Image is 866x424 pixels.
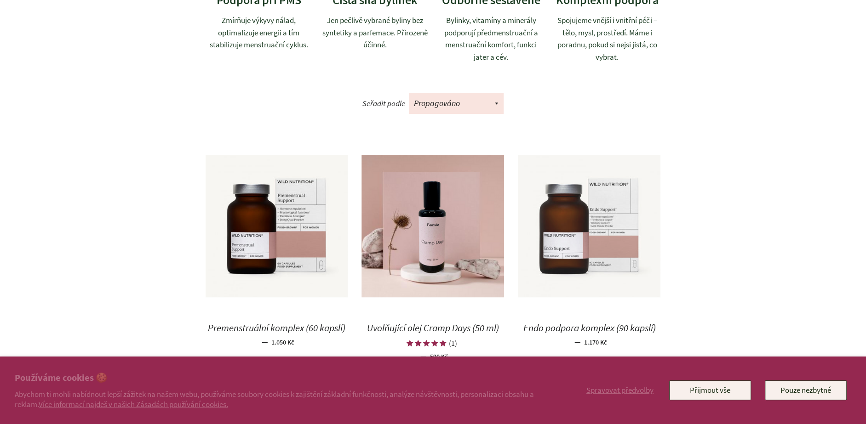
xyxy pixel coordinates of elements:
button: Pouze nezbytné [765,380,847,400]
button: Přijmout vše [669,380,751,400]
p: Bylinky, vitamíny a minerály podporují předmenstruační a menstruační komfort, funkci jater a cév. [438,14,545,63]
a: Více informací najdeš v našich Zásadách používání cookies. [39,399,228,409]
p: Abychom ti mohli nabídnout lepší zážitek na našem webu, používáme soubory cookies k zajištění zák... [15,389,543,409]
span: — [261,337,268,347]
span: Uvolňující olej Cramp Days (50 ml) [367,322,499,334]
span: 1.170 Kč [584,338,606,346]
a: Endo podpora komplex (90 kapslí) — 1.170 Kč [518,315,660,354]
span: Spravovat předvolby [586,385,654,395]
span: Endo podpora komplex (90 kapslí) [523,322,655,334]
span: Seřadit podle [362,98,405,108]
span: — [420,351,427,361]
div: (1) [449,339,457,348]
p: Zmírňuje výkyvy nálad, optimalizuje energii a tím stabilizuje menstruační cyklus. [206,14,313,51]
span: — [574,337,580,347]
p: Jen pečlivě vybrané byliny bez syntetiky a parfemace. Přirozeně účinné. [321,14,429,51]
span: 590 Kč [430,352,447,361]
a: Premenstruální komplex (60 kapslí) — 1.050 Kč [206,315,348,354]
a: Uvolňující olej Cramp Days (50 ml) (1) — 590 Kč [361,315,504,368]
span: Premenstruální komplex (60 kapslí) [208,322,345,334]
p: Spojujeme vnější i vnitřní péči – tělo, mysl, prostředí. Máme i poradnu, pokud si nejsi jistá, co... [554,14,661,63]
button: Spravovat předvolby [585,380,655,400]
span: 1.050 Kč [271,338,293,346]
h2: Používáme cookies 🍪 [15,371,543,384]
